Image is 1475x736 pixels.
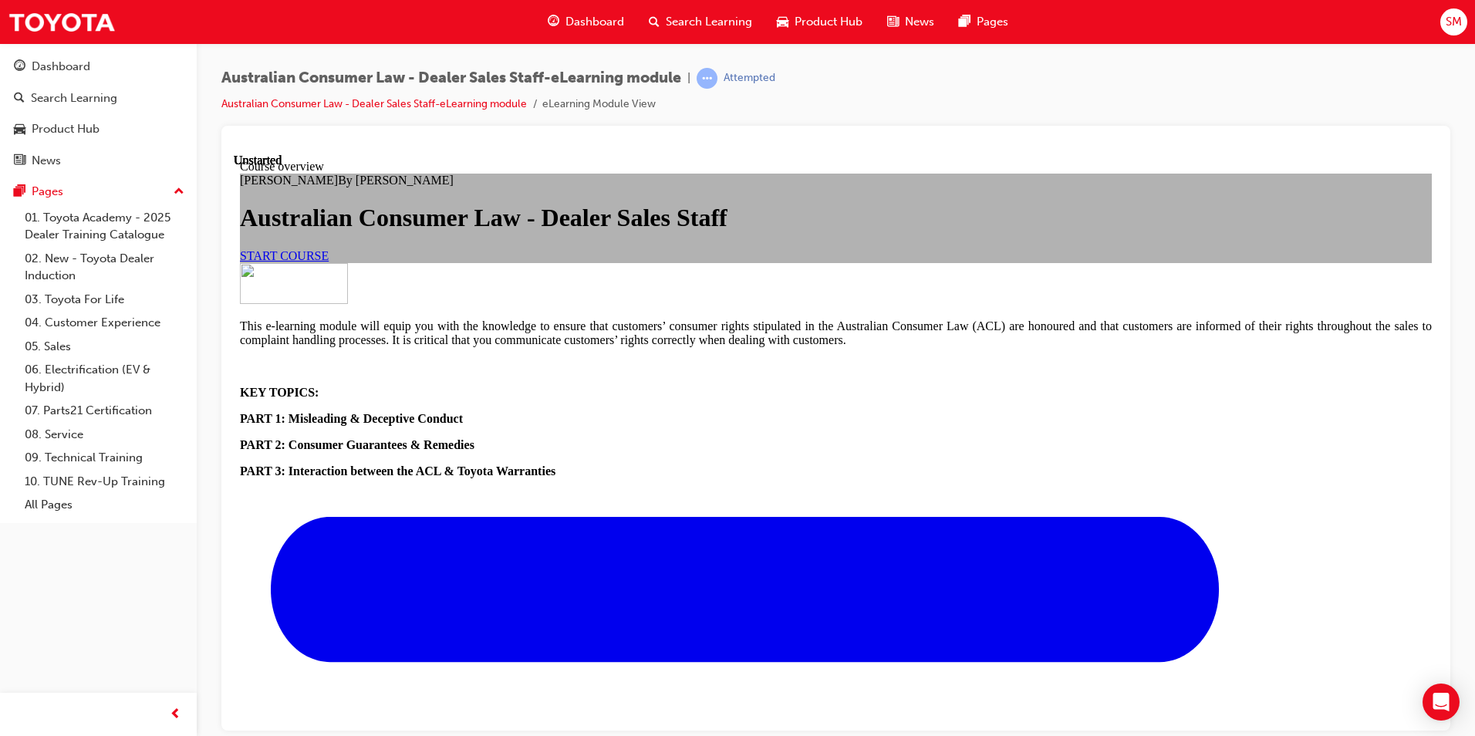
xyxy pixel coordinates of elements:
div: Dashboard [32,58,90,76]
span: Product Hub [795,13,862,31]
a: pages-iconPages [947,6,1021,38]
button: DashboardSearch LearningProduct HubNews [6,49,191,177]
h1: Australian Consumer Law - Dealer Sales Staff [6,50,1198,79]
div: Attempted [724,71,775,86]
p: This e-learning module will equip you with the knowledge to ensure that customers’ consumer right... [6,166,1198,194]
a: guage-iconDashboard [535,6,636,38]
button: Pages [6,177,191,206]
span: Australian Consumer Law - Dealer Sales Staff-eLearning module [221,69,681,87]
a: 04. Customer Experience [19,311,191,335]
strong: KEY TOPICS: [6,232,85,245]
a: 10. TUNE Rev-Up Training [19,470,191,494]
a: 07. Parts21 Certification [19,399,191,423]
a: 02. New - Toyota Dealer Induction [19,247,191,288]
a: news-iconNews [875,6,947,38]
a: Product Hub [6,115,191,143]
span: car-icon [14,123,25,137]
img: Trak [8,5,116,39]
a: 09. Technical Training [19,446,191,470]
span: guage-icon [14,60,25,74]
span: Course overview [6,6,90,19]
div: Open Intercom Messenger [1423,684,1460,721]
button: SM [1440,8,1467,35]
a: Australian Consumer Law - Dealer Sales Staff-eLearning module [221,97,527,110]
li: eLearning Module View [542,96,656,113]
a: car-iconProduct Hub [765,6,875,38]
span: Dashboard [565,13,624,31]
a: 05. Sales [19,335,191,359]
a: Dashboard [6,52,191,81]
a: 01. Toyota Academy - 2025 Dealer Training Catalogue [19,206,191,247]
div: Search Learning [31,89,117,107]
span: news-icon [14,154,25,168]
strong: PART 3: Interaction between the ACL & Toyota Warranties [6,311,322,324]
span: News [905,13,934,31]
a: Search Learning [6,84,191,113]
span: Search Learning [666,13,752,31]
span: guage-icon [548,12,559,32]
span: search-icon [14,92,25,106]
div: Pages [32,183,63,201]
a: search-iconSearch Learning [636,6,765,38]
a: 03. Toyota For Life [19,288,191,312]
span: Pages [977,13,1008,31]
a: News [6,147,191,175]
span: prev-icon [170,705,181,724]
a: 08. Service [19,423,191,447]
span: [PERSON_NAME] [6,20,104,33]
span: SM [1446,13,1462,31]
span: up-icon [174,182,184,202]
span: pages-icon [14,185,25,199]
span: | [687,69,690,87]
a: 06. Electrification (EV & Hybrid) [19,358,191,399]
span: news-icon [887,12,899,32]
a: All Pages [19,493,191,517]
div: Product Hub [32,120,100,138]
strong: PART 2: Consumer Guarantees & Remedies [6,285,241,298]
span: search-icon [649,12,660,32]
strong: PART 1: Misleading & Deceptive Conduct [6,258,229,272]
div: News [32,152,61,170]
span: learningRecordVerb_ATTEMPT-icon [697,68,717,89]
a: START COURSE [6,96,95,109]
span: car-icon [777,12,788,32]
span: pages-icon [959,12,970,32]
span: By [PERSON_NAME] [104,20,220,33]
